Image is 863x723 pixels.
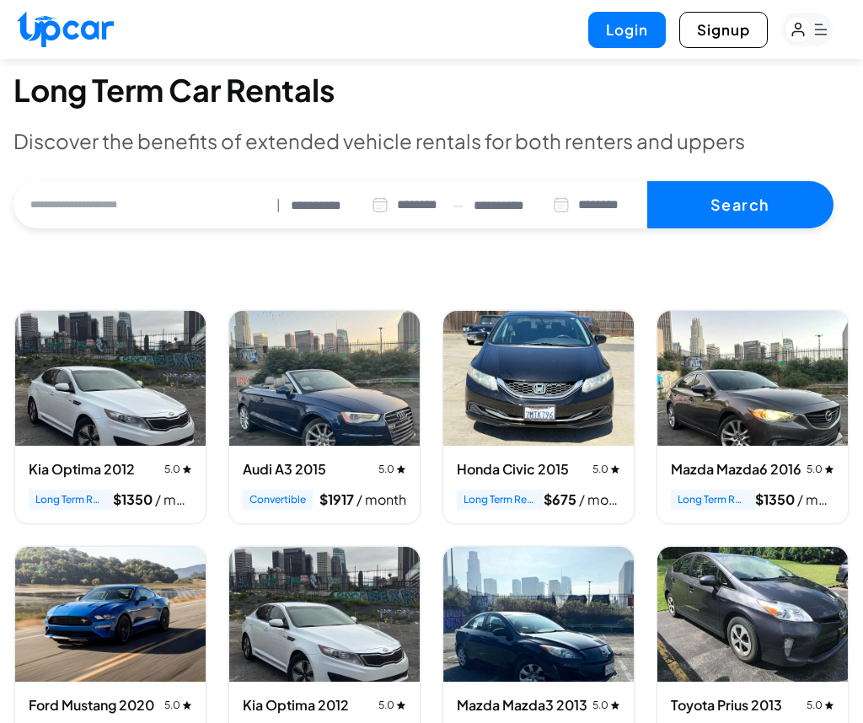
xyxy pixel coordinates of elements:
[807,699,834,712] span: 5.0
[807,463,834,476] span: 5.0
[276,195,281,215] span: |
[164,699,192,712] span: 5.0
[443,311,634,446] img: Honda Civic 2015
[319,490,356,508] span: $ 1917
[610,700,620,710] img: star
[378,463,406,476] span: 5.0
[671,695,782,715] h3: Toyota Prius 2013
[443,547,634,682] img: Mazda Mazda3 2013
[592,699,620,712] span: 5.0
[588,12,666,48] button: Login
[15,547,206,682] img: Ford Mustang 2020
[657,311,848,446] img: Mazda Mazda6 2016
[442,310,635,524] div: View details for Honda Civic 2015
[671,490,755,510] span: Long Term Rental
[113,490,155,508] span: $ 1350
[647,181,834,228] button: Search
[544,490,579,508] span: $ 675
[824,700,834,710] img: star
[671,459,801,479] h3: Mazda Mazda6 2016
[610,464,620,474] img: star
[182,464,192,474] img: star
[378,699,406,712] span: 5.0
[579,490,629,508] span: / month
[164,463,192,476] span: 5.0
[229,547,420,682] img: Kia Optima 2012
[29,459,135,479] h3: Kia Optima 2012
[229,311,420,446] img: Audi A3 2015
[13,127,850,154] p: Discover the benefits of extended vehicle rentals for both renters and uppers
[155,490,205,508] span: / month
[228,310,421,524] div: View details for Audi A3 2015
[657,310,849,524] div: View details for Mazda Mazda6 2016
[679,12,768,48] button: Signup
[17,11,114,47] img: Upcar Logo
[243,695,349,715] h3: Kia Optima 2012
[457,695,587,715] h3: Mazda Mazda3 2013
[657,547,848,682] img: Toyota Prius 2013
[824,464,834,474] img: star
[797,490,847,508] span: / month
[457,490,544,510] span: Long Term Rental
[592,463,620,476] span: 5.0
[243,490,313,510] span: Convertible
[14,310,206,524] div: View details for Kia Optima 2012
[396,464,406,474] img: star
[396,700,406,710] img: star
[243,459,326,479] h3: Audi A3 2015
[13,73,850,107] h2: Long Term Car Rentals
[356,490,406,508] span: / month
[457,459,569,479] h3: Honda Civic 2015
[755,490,797,508] span: $ 1350
[29,695,154,715] h3: Ford Mustang 2020
[29,490,113,510] span: Long Term Rental
[182,700,192,710] img: star
[15,311,206,446] img: Kia Optima 2012
[453,195,464,215] span: —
